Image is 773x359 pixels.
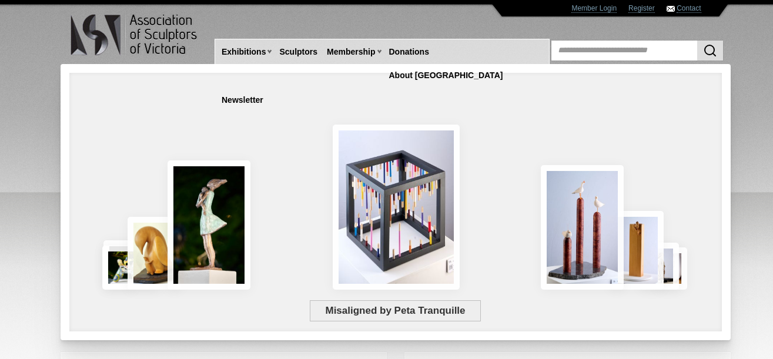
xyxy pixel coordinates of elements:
[384,41,434,63] a: Donations
[571,4,617,13] a: Member Login
[628,4,655,13] a: Register
[217,89,268,111] a: Newsletter
[703,43,717,58] img: Search
[610,211,664,290] img: Little Frog. Big Climb
[217,41,270,63] a: Exhibitions
[275,41,322,63] a: Sculptors
[322,41,380,63] a: Membership
[310,300,481,321] span: Misaligned by Peta Tranquille
[677,4,701,13] a: Contact
[384,65,508,86] a: About [GEOGRAPHIC_DATA]
[168,160,251,290] img: Connection
[667,6,675,12] img: Contact ASV
[333,125,460,290] img: Misaligned
[70,12,199,58] img: logo.png
[541,165,624,290] img: Rising Tides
